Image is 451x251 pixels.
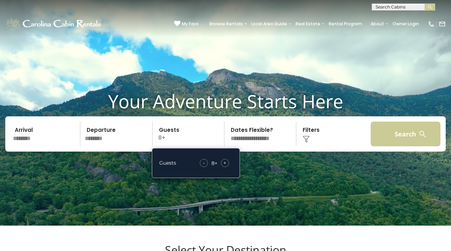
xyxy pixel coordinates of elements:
[155,122,224,146] p: 8+
[223,159,226,166] span: +
[174,20,199,27] a: My Favs
[5,17,103,31] img: White-1-1-2.png
[325,19,366,29] a: Rental Program
[211,160,215,167] div: 8
[428,20,435,27] img: phone-regular-white.png
[371,122,440,146] button: Search
[159,160,176,166] h5: Guests
[203,159,205,166] span: -
[196,159,233,167] div: +
[182,21,199,27] span: My Favs
[303,136,310,143] img: filter--v1.png
[206,19,246,29] a: Browse Rentals
[367,19,388,29] a: About
[439,20,446,27] img: mail-regular-white.png
[389,19,422,29] a: Owner Login
[248,19,291,29] a: Local Area Guide
[292,19,324,29] a: Real Estate
[418,130,427,139] img: search-regular-white.png
[5,90,446,112] h1: Your Adventure Starts Here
